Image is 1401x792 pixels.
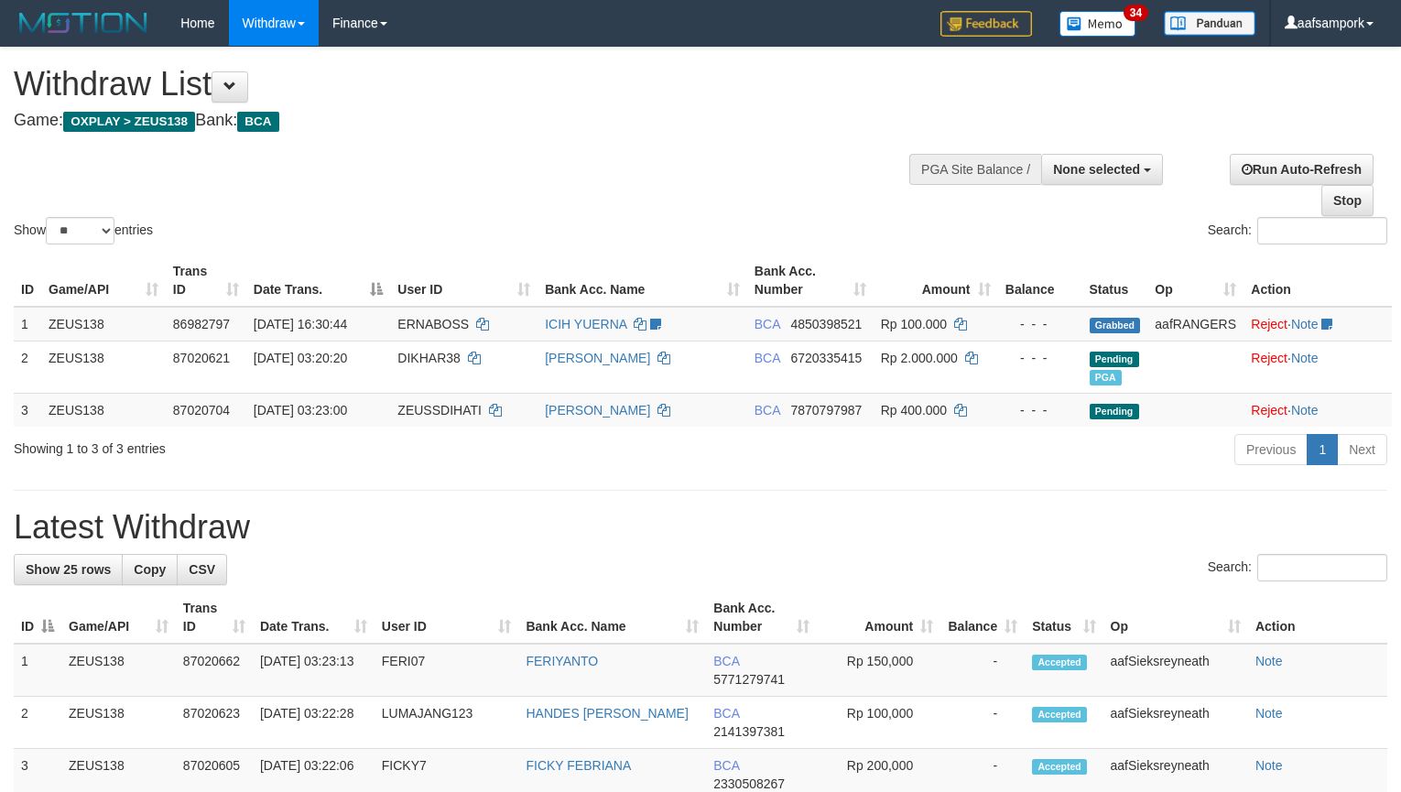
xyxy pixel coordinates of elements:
input: Search: [1257,217,1387,244]
span: Copy 7870797987 to clipboard [790,403,862,418]
span: 87020621 [173,351,230,365]
th: Balance [998,255,1082,307]
a: Note [1255,706,1283,721]
a: Stop [1321,185,1374,216]
div: - - - [1005,315,1075,333]
td: ZEUS138 [61,644,176,697]
td: aafRANGERS [1147,307,1244,342]
th: Bank Acc. Number: activate to sort column ascending [706,591,817,644]
label: Search: [1208,554,1387,581]
a: [PERSON_NAME] [545,351,650,365]
th: Bank Acc. Name: activate to sort column ascending [518,591,706,644]
span: [DATE] 03:20:20 [254,351,347,365]
td: ZEUS138 [41,341,166,393]
th: Op: activate to sort column ascending [1147,255,1244,307]
th: ID [14,255,41,307]
img: MOTION_logo.png [14,9,153,37]
td: [DATE] 03:22:28 [253,697,375,749]
span: BCA [755,403,780,418]
th: Amount: activate to sort column ascending [817,591,940,644]
span: [DATE] 16:30:44 [254,317,347,331]
span: Accepted [1032,655,1087,670]
td: - [940,697,1025,749]
h1: Latest Withdraw [14,509,1387,546]
td: LUMAJANG123 [375,697,519,749]
input: Search: [1257,554,1387,581]
span: 86982797 [173,317,230,331]
td: ZEUS138 [61,697,176,749]
span: OXPLAY > ZEUS138 [63,112,195,132]
label: Show entries [14,217,153,244]
span: BCA [713,706,739,721]
select: Showentries [46,217,114,244]
th: Trans ID: activate to sort column ascending [166,255,246,307]
button: None selected [1041,154,1163,185]
a: Reject [1251,403,1287,418]
td: aafSieksreyneath [1103,644,1248,697]
td: - [940,644,1025,697]
td: Rp 150,000 [817,644,940,697]
a: Previous [1234,434,1308,465]
td: · [1244,307,1392,342]
a: Show 25 rows [14,554,123,585]
span: Copy 4850398521 to clipboard [790,317,862,331]
a: Run Auto-Refresh [1230,154,1374,185]
th: Action [1244,255,1392,307]
td: 3 [14,393,41,427]
span: Accepted [1032,707,1087,722]
span: BCA [755,317,780,331]
th: Date Trans.: activate to sort column descending [246,255,391,307]
img: panduan.png [1164,11,1255,36]
a: Reject [1251,317,1287,331]
span: ZEUSSDIHATI [397,403,482,418]
span: Rp 2.000.000 [881,351,958,365]
img: Feedback.jpg [940,11,1032,37]
th: Status [1082,255,1148,307]
h1: Withdraw List [14,66,916,103]
td: FERI07 [375,644,519,697]
span: BCA [713,654,739,668]
td: ZEUS138 [41,307,166,342]
div: - - - [1005,349,1075,367]
td: aafSieksreyneath [1103,697,1248,749]
th: User ID: activate to sort column ascending [375,591,519,644]
span: Copy 6720335415 to clipboard [790,351,862,365]
a: ICIH YUERNA [545,317,626,331]
div: Showing 1 to 3 of 3 entries [14,432,570,458]
th: Bank Acc. Name: activate to sort column ascending [538,255,747,307]
td: 1 [14,307,41,342]
th: Action [1248,591,1387,644]
a: FERIYANTO [526,654,598,668]
th: Date Trans.: activate to sort column ascending [253,591,375,644]
a: Note [1291,317,1319,331]
td: [DATE] 03:23:13 [253,644,375,697]
a: Reject [1251,351,1287,365]
span: Pending [1090,404,1139,419]
a: Next [1337,434,1387,465]
span: 34 [1124,5,1148,21]
th: Op: activate to sort column ascending [1103,591,1248,644]
th: Bank Acc. Number: activate to sort column ascending [747,255,874,307]
a: [PERSON_NAME] [545,403,650,418]
img: Button%20Memo.svg [1059,11,1136,37]
span: BCA [755,351,780,365]
td: 2 [14,341,41,393]
td: Rp 100,000 [817,697,940,749]
span: 87020704 [173,403,230,418]
td: · [1244,341,1392,393]
span: Copy 2141397381 to clipboard [713,724,785,739]
a: Note [1255,654,1283,668]
span: None selected [1053,162,1140,177]
span: BCA [713,758,739,773]
span: BCA [237,112,278,132]
td: 87020662 [176,644,253,697]
th: Game/API: activate to sort column ascending [61,591,176,644]
a: 1 [1307,434,1338,465]
span: CSV [189,562,215,577]
span: Grabbed [1090,318,1141,333]
a: FICKY FEBRIANA [526,758,631,773]
th: Balance: activate to sort column ascending [940,591,1025,644]
a: Copy [122,554,178,585]
span: Copy 5771279741 to clipboard [713,672,785,687]
span: Accepted [1032,759,1087,775]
